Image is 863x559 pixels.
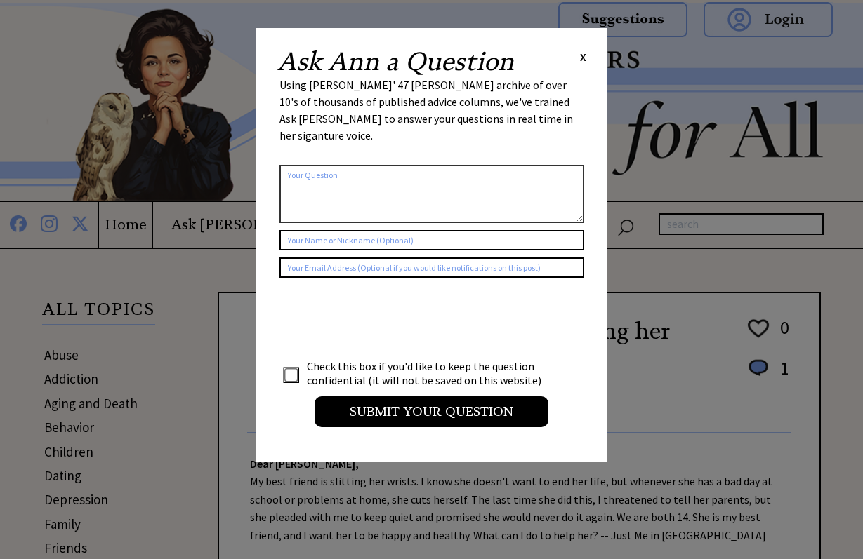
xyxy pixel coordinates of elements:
iframe: reCAPTCHA [279,292,493,346]
input: Your Name or Nickname (Optional) [279,230,584,250]
div: Using [PERSON_NAME]' 47 [PERSON_NAME] archive of over 10's of thousands of published advice colum... [279,76,584,158]
input: Submit your Question [315,396,548,427]
input: Your Email Address (Optional if you would like notifications on this post) [279,257,584,278]
td: Check this box if you'd like to keep the question confidential (it will not be saved on this webs... [306,358,555,388]
h2: Ask Ann a Question [277,49,514,74]
span: X [580,50,586,64]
